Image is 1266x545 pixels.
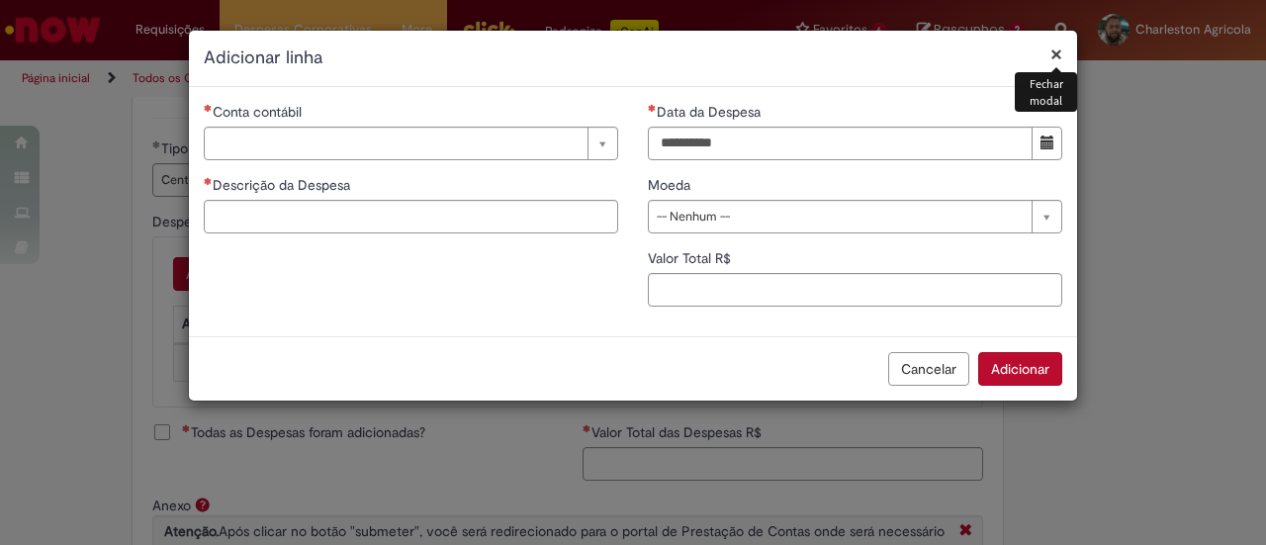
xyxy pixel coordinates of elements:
span: -- Nenhum -- [657,201,1022,232]
span: Necessários [204,104,213,112]
input: Valor Total R$ [648,273,1062,307]
span: Valor Total R$ [648,249,735,267]
input: Data da Despesa [648,127,1033,160]
button: Cancelar [888,352,969,386]
span: Necessários [648,104,657,112]
div: Fechar modal [1015,72,1077,112]
h2: Adicionar linha [204,45,1062,71]
a: Limpar campo Conta contábil [204,127,618,160]
span: Necessários [204,177,213,185]
input: Descrição da Despesa [204,200,618,233]
span: Descrição da Despesa [213,176,354,194]
button: Fechar modal [1050,44,1062,64]
button: Mostrar calendário para Data da Despesa [1032,127,1062,160]
span: Necessários - Conta contábil [213,103,306,121]
button: Adicionar [978,352,1062,386]
span: Moeda [648,176,694,194]
span: Data da Despesa [657,103,765,121]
